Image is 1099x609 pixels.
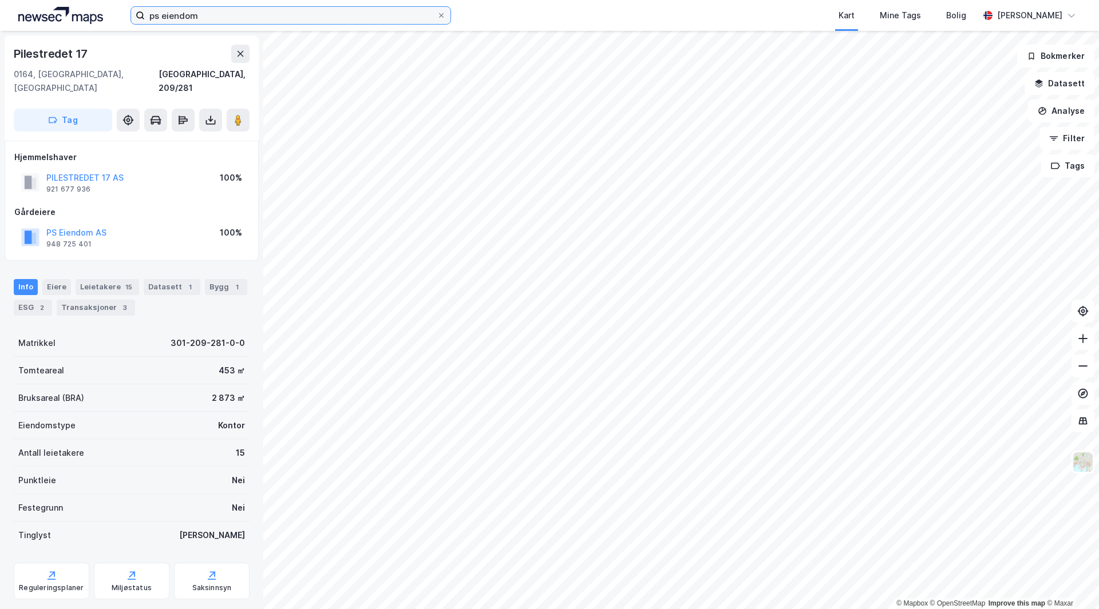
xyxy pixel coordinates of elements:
[119,302,131,313] div: 3
[1028,99,1094,122] button: Analyse
[76,279,139,295] div: Leietakere
[184,281,196,293] div: 1
[232,501,245,515] div: Nei
[946,9,966,22] div: Bolig
[1042,554,1099,609] div: Kontrollprogram for chat
[1039,127,1094,150] button: Filter
[232,473,245,487] div: Nei
[18,7,103,24] img: logo.a4113a55bc3d86da70a041830d287a7e.svg
[18,446,84,460] div: Antall leietakere
[218,419,245,432] div: Kontor
[179,528,245,542] div: [PERSON_NAME]
[1025,72,1094,95] button: Datasett
[14,109,112,132] button: Tag
[18,419,76,432] div: Eiendomstype
[236,446,245,460] div: 15
[220,226,242,240] div: 100%
[14,279,38,295] div: Info
[997,9,1062,22] div: [PERSON_NAME]
[57,300,135,316] div: Transaksjoner
[19,583,84,592] div: Reguleringsplaner
[880,9,921,22] div: Mine Tags
[14,150,249,164] div: Hjemmelshaver
[112,583,152,592] div: Miljøstatus
[46,240,92,249] div: 948 725 401
[192,583,232,592] div: Saksinnsyn
[18,501,63,515] div: Festegrunn
[212,391,245,405] div: 2 873 ㎡
[839,9,855,22] div: Kart
[144,279,200,295] div: Datasett
[123,281,135,293] div: 15
[46,185,90,194] div: 921 677 936
[989,599,1045,607] a: Improve this map
[42,279,71,295] div: Eiere
[1017,45,1094,67] button: Bokmerker
[14,300,52,316] div: ESG
[896,599,928,607] a: Mapbox
[18,336,56,350] div: Matrikkel
[159,67,250,95] div: [GEOGRAPHIC_DATA], 209/281
[930,599,986,607] a: OpenStreetMap
[1041,154,1094,177] button: Tags
[1072,451,1094,473] img: Z
[231,281,243,293] div: 1
[219,364,245,377] div: 453 ㎡
[145,7,437,24] input: Søk på adresse, matrikkel, gårdeiere, leietakere eller personer
[205,279,247,295] div: Bygg
[14,205,249,219] div: Gårdeiere
[1042,554,1099,609] iframe: Chat Widget
[14,45,90,63] div: Pilestredet 17
[171,336,245,350] div: 301-209-281-0-0
[18,391,84,405] div: Bruksareal (BRA)
[36,302,48,313] div: 2
[18,473,56,487] div: Punktleie
[18,364,64,377] div: Tomteareal
[14,67,159,95] div: 0164, [GEOGRAPHIC_DATA], [GEOGRAPHIC_DATA]
[220,171,242,185] div: 100%
[18,528,51,542] div: Tinglyst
